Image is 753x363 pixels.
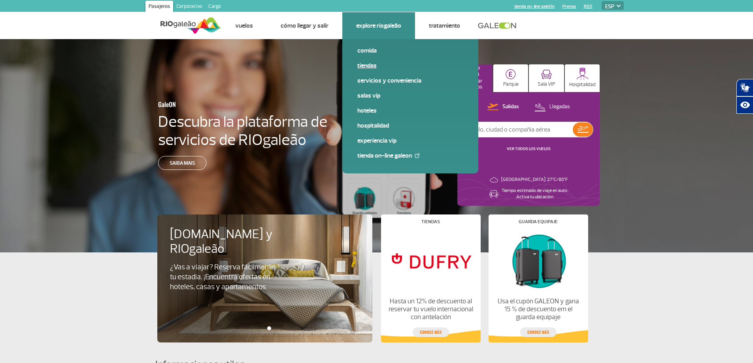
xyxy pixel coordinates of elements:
div: Plugin de acessibilidade da Hand Talk. [736,79,753,114]
a: conoce más [413,327,449,337]
a: Explore RIOgaleão [356,22,401,30]
button: Abrir tradutor de língua de sinais. [736,79,753,96]
img: vipRoom.svg [541,70,552,79]
p: Tiempo estimado de viaje en auto: Activa tu ubicación [502,188,568,200]
p: Hasta un 12% de descuento al reservar tu vuelo internacional con antelación [387,297,474,321]
a: Tiendas [357,61,463,70]
button: Hospitalidad [565,64,600,92]
p: Llegadas [549,103,570,111]
a: Servicios y Conveniencia [357,76,463,85]
a: Vuelos [235,22,253,30]
a: Corporativo [173,1,205,13]
button: Llegadas [532,102,572,112]
a: Comida [357,46,463,55]
img: carParkingHome.svg [506,69,516,79]
img: Guarda equipaje [495,230,581,291]
a: Saiba mais [158,156,206,170]
a: [DOMAIN_NAME] y RIOgaleão¿Vas a viajar? Reserva fácilmente tu estadía. ¡Encuentra ofertas en hote... [170,227,360,292]
a: Pasajeros [145,1,173,13]
a: Hospitalidad [357,121,463,130]
a: tienda on-line galeOn [357,151,463,160]
a: conoce más [520,327,557,337]
h3: GaleON [158,96,290,113]
a: Cómo llegar y salir [281,22,328,30]
button: VER TODOS LOS VUELOS [504,146,553,152]
button: Parque [493,64,528,92]
p: [GEOGRAPHIC_DATA]: 27°C/80°F [501,177,568,183]
a: Tratamiento [429,22,460,30]
button: Abrir recursos assistivos. [736,96,753,114]
h4: Tiendas [421,220,440,224]
a: Salas VIP [357,91,463,100]
a: Experiencia VIP [357,136,463,145]
a: Hoteles [357,106,463,115]
p: Sala VIP [538,81,555,87]
img: Tiendas [387,230,474,291]
p: Parque [503,81,519,87]
p: Usa el cupón GALEON y gana 15 % de descuento em el guarda equipaje [495,297,581,321]
p: ¿Vas a viajar? Reserva fácilmente tu estadía. ¡Encuentra ofertas en hoteles, casas y apartamentos [170,262,282,292]
button: Sala VIP [529,64,564,92]
p: Hospitalidad [569,82,596,88]
img: External Link Icon [415,153,419,158]
img: hospitality.svg [576,68,589,80]
button: Salidas [485,102,521,112]
a: Prensa [562,4,576,9]
a: tienda on-line galeOn [514,4,555,9]
p: Salidas [502,103,519,111]
h4: Descubra la plataforma de servicios de RIOgaleão [158,113,329,149]
a: VER TODOS LOS VUELOS [507,146,551,151]
h4: [DOMAIN_NAME] y RIOgaleão [170,227,296,256]
input: Vuelo, ciudad o compañía aérea [464,122,573,137]
a: RQS [584,4,593,9]
h4: Guarda equipaje [519,220,558,224]
a: Cargo [205,1,224,13]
